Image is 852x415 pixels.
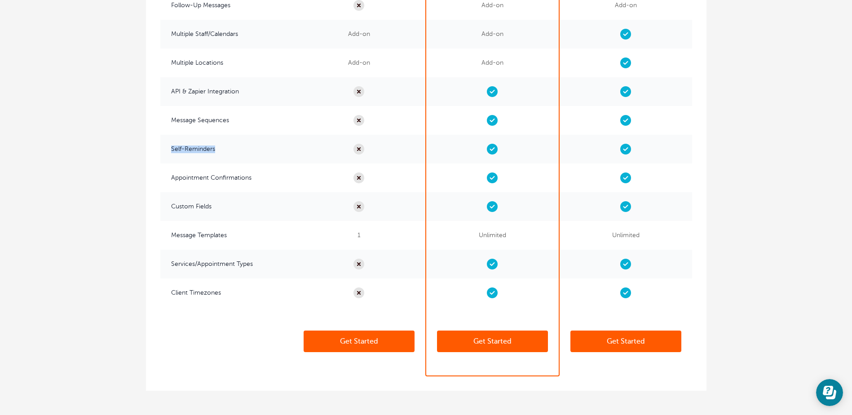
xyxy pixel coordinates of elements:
[160,163,293,192] span: Appointment Confirmations
[160,106,293,135] span: Message Sequences
[160,49,293,77] span: Multiple Locations
[160,77,293,106] span: API & Zapier Integration
[304,331,415,352] a: Get Started
[160,20,293,49] span: Multiple Staff/Calendars
[426,20,559,49] span: Add-on
[816,379,843,406] iframe: Resource center
[293,221,425,250] span: 1
[160,278,293,307] span: Client Timezones
[426,49,559,77] span: Add-on
[160,192,293,221] span: Custom Fields
[560,221,692,250] span: Unlimited
[160,221,293,250] span: Message Templates
[437,331,548,352] a: Get Started
[160,135,293,163] span: Self-Reminders
[293,49,425,77] span: Add-on
[426,221,559,250] span: Unlimited
[160,250,293,278] span: Services/Appointment Types
[570,331,681,352] a: Get Started
[293,20,425,49] span: Add-on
